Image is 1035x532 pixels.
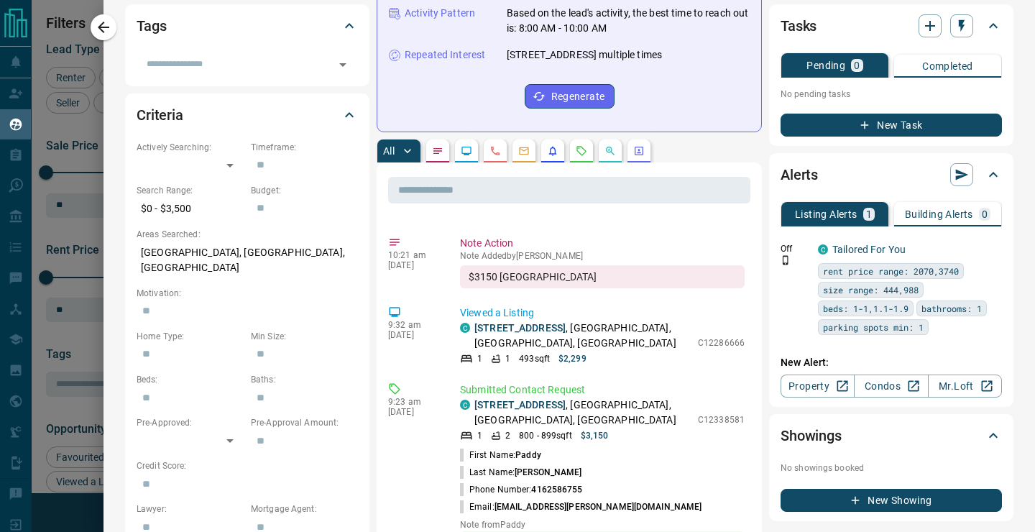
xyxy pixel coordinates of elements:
[137,287,358,300] p: Motivation:
[137,373,244,386] p: Beds:
[781,157,1002,192] div: Alerts
[781,489,1002,512] button: New Showing
[515,450,541,460] span: Paddy
[576,145,587,157] svg: Requests
[818,244,828,254] div: condos.ca
[460,400,470,410] div: condos.ca
[854,375,928,398] a: Condos
[405,6,475,21] p: Activity Pattern
[460,306,745,321] p: Viewed a Listing
[489,145,501,157] svg: Calls
[388,260,438,270] p: [DATE]
[251,416,358,429] p: Pre-Approval Amount:
[781,83,1002,105] p: No pending tasks
[460,236,745,251] p: Note Action
[474,399,566,411] a: [STREET_ADDRESS]
[905,209,973,219] p: Building Alerts
[698,336,745,349] p: C12286666
[832,244,906,255] a: Tailored For You
[388,330,438,340] p: [DATE]
[519,352,550,365] p: 493 sqft
[519,429,571,442] p: 800 - 899 sqft
[460,323,470,333] div: condos.ca
[866,209,872,219] p: 1
[251,373,358,386] p: Baths:
[781,242,809,255] p: Off
[137,14,166,37] h2: Tags
[251,184,358,197] p: Budget:
[494,502,702,512] span: [EMAIL_ADDRESS][PERSON_NAME][DOMAIN_NAME]
[137,197,244,221] p: $0 - $3,500
[823,283,919,297] span: size range: 444,988
[461,145,472,157] svg: Lead Browsing Activity
[781,375,855,398] a: Property
[507,47,662,63] p: [STREET_ADDRESS] multiple times
[460,466,582,479] p: Last Name:
[137,503,244,515] p: Lawyer:
[137,9,358,43] div: Tags
[137,104,183,127] h2: Criteria
[474,398,691,428] p: , [GEOGRAPHIC_DATA], [GEOGRAPHIC_DATA], [GEOGRAPHIC_DATA]
[507,6,750,36] p: Based on the lead's activity, the best time to reach out is: 8:00 AM - 10:00 AM
[781,114,1002,137] button: New Task
[251,141,358,154] p: Timeframe:
[333,55,353,75] button: Open
[921,301,982,316] span: bathrooms: 1
[781,9,1002,43] div: Tasks
[460,265,745,288] div: $3150 [GEOGRAPHIC_DATA]
[795,209,857,219] p: Listing Alerts
[781,424,842,447] h2: Showings
[460,520,745,530] p: Note from Paddy
[604,145,616,157] svg: Opportunities
[388,250,438,260] p: 10:21 am
[460,251,745,261] p: Note Added by [PERSON_NAME]
[460,449,541,462] p: First Name:
[137,241,358,280] p: [GEOGRAPHIC_DATA], [GEOGRAPHIC_DATA], [GEOGRAPHIC_DATA]
[477,429,482,442] p: 1
[781,163,818,186] h2: Alerts
[460,483,583,496] p: Phone Number:
[505,352,510,365] p: 1
[698,413,745,426] p: C12338581
[928,375,1002,398] a: Mr.Loft
[137,141,244,154] p: Actively Searching:
[388,407,438,417] p: [DATE]
[460,382,745,398] p: Submitted Contact Request
[477,352,482,365] p: 1
[137,98,358,132] div: Criteria
[781,14,816,37] h2: Tasks
[633,145,645,157] svg: Agent Actions
[525,84,615,109] button: Regenerate
[547,145,558,157] svg: Listing Alerts
[823,320,924,334] span: parking spots min: 1
[781,462,1002,474] p: No showings booked
[405,47,485,63] p: Repeated Interest
[823,301,908,316] span: beds: 1-1,1.1-1.9
[137,459,358,472] p: Credit Score:
[823,264,959,278] span: rent price range: 2070,3740
[982,209,988,219] p: 0
[137,184,244,197] p: Search Range:
[388,397,438,407] p: 9:23 am
[474,322,566,334] a: [STREET_ADDRESS]
[515,467,581,477] span: [PERSON_NAME]
[518,145,530,157] svg: Emails
[806,60,845,70] p: Pending
[854,60,860,70] p: 0
[474,321,691,351] p: , [GEOGRAPHIC_DATA], [GEOGRAPHIC_DATA], [GEOGRAPHIC_DATA]
[460,500,701,513] p: Email:
[558,352,586,365] p: $2,299
[781,355,1002,370] p: New Alert:
[781,255,791,265] svg: Push Notification Only
[137,228,358,241] p: Areas Searched:
[581,429,609,442] p: $3,150
[383,146,395,156] p: All
[531,485,582,495] span: 4162586755
[251,330,358,343] p: Min Size:
[505,429,510,442] p: 2
[922,61,973,71] p: Completed
[251,503,358,515] p: Mortgage Agent:
[388,320,438,330] p: 9:32 am
[432,145,443,157] svg: Notes
[781,418,1002,453] div: Showings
